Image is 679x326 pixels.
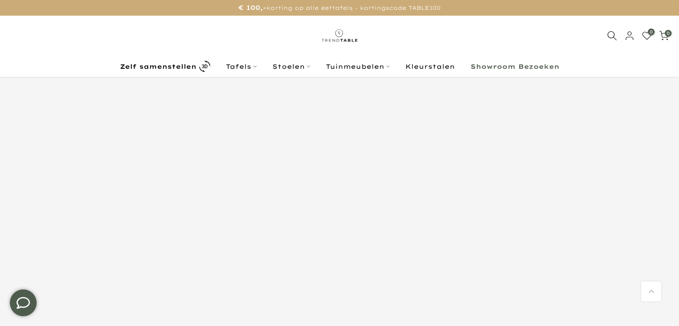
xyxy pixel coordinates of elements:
p: korting op alle eettafels - kortingscode TABLE100 [11,2,668,13]
img: trend-table [318,24,361,47]
span: 0 [648,29,654,35]
a: Kleurstalen [397,61,462,72]
a: Terug naar boven [641,281,661,301]
b: Zelf samenstellen [120,63,196,70]
b: Showroom Bezoeken [471,63,559,70]
a: Tafels [218,61,264,72]
iframe: toggle-frame [1,280,46,325]
a: Zelf samenstellen [112,59,218,74]
a: Showroom Bezoeken [462,61,567,72]
strong: € 100,- [238,4,267,12]
a: 0 [642,31,652,41]
a: 0 [659,31,669,41]
a: Stoelen [264,61,318,72]
span: 0 [665,30,671,37]
a: Tuinmeubelen [318,61,397,72]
